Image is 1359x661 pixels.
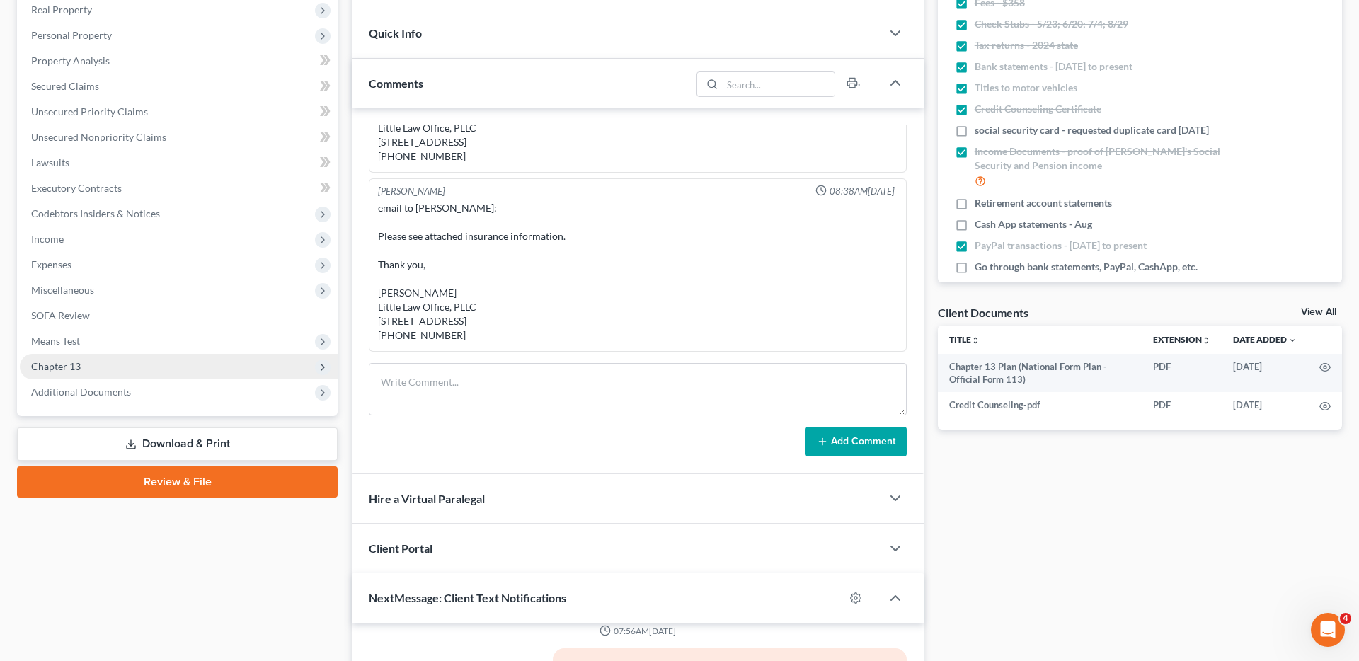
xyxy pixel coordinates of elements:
[1288,336,1297,345] i: expand_more
[369,76,423,90] span: Comments
[369,541,432,555] span: Client Portal
[31,4,92,16] span: Real Property
[975,102,1101,116] span: Credit Counseling Certificate
[31,233,64,245] span: Income
[369,625,907,637] div: 07:56AM[DATE]
[975,260,1198,274] span: Go through bank statements, PayPal, CashApp, etc.
[31,360,81,372] span: Chapter 13
[20,150,338,176] a: Lawsuits
[938,354,1142,393] td: Chapter 13 Plan (National Form Plan - Official Form 113)
[949,334,980,345] a: Titleunfold_more
[975,196,1112,210] span: Retirement account statements
[20,176,338,201] a: Executory Contracts
[31,258,71,270] span: Expenses
[1142,392,1222,418] td: PDF
[17,466,338,498] a: Review & File
[975,59,1132,74] span: Bank statements - [DATE] to present
[975,38,1078,52] span: Tax returns - 2024 state
[20,125,338,150] a: Unsecured Nonpriority Claims
[1153,334,1210,345] a: Extensionunfold_more
[31,284,94,296] span: Miscellaneous
[1142,354,1222,393] td: PDF
[31,131,166,143] span: Unsecured Nonpriority Claims
[830,185,895,198] span: 08:38AM[DATE]
[31,156,69,168] span: Lawsuits
[369,492,485,505] span: Hire a Virtual Paralegal
[938,392,1142,418] td: Credit Counseling-pdf
[31,335,80,347] span: Means Test
[722,72,835,96] input: Search...
[975,17,1128,31] span: Check Stubs - 5/23; 6/20; 7/4; 8/29
[31,105,148,117] span: Unsecured Priority Claims
[938,305,1028,320] div: Client Documents
[20,74,338,99] a: Secured Claims
[31,29,112,41] span: Personal Property
[31,182,122,194] span: Executory Contracts
[369,26,422,40] span: Quick Info
[1222,354,1308,393] td: [DATE]
[975,81,1077,95] span: Titles to motor vehicles
[1222,392,1308,418] td: [DATE]
[1233,334,1297,345] a: Date Added expand_more
[971,336,980,345] i: unfold_more
[1202,336,1210,345] i: unfold_more
[975,217,1092,231] span: Cash App statements - Aug
[1311,613,1345,647] iframe: Intercom live chat
[378,201,898,343] div: email to [PERSON_NAME]: Please see attached insurance information. Thank you, [PERSON_NAME] Littl...
[31,80,99,92] span: Secured Claims
[975,238,1147,253] span: PayPal transactions - [DATE] to present
[1340,613,1351,624] span: 4
[1301,307,1336,317] a: View All
[31,309,90,321] span: SOFA Review
[20,48,338,74] a: Property Analysis
[31,386,131,398] span: Additional Documents
[369,591,566,604] span: NextMessage: Client Text Notifications
[378,185,445,198] div: [PERSON_NAME]
[975,123,1209,137] span: social security card - requested duplicate card [DATE]
[31,54,110,67] span: Property Analysis
[20,99,338,125] a: Unsecured Priority Claims
[17,427,338,461] a: Download & Print
[805,427,907,456] button: Add Comment
[975,144,1229,173] span: Income Documents - proof of [PERSON_NAME]'s Social Security and Pension income
[31,207,160,219] span: Codebtors Insiders & Notices
[20,303,338,328] a: SOFA Review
